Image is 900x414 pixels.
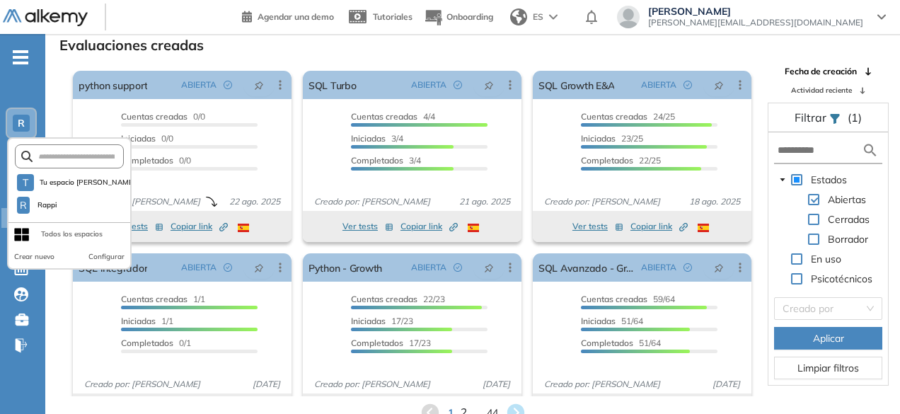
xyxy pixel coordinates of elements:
span: 0/0 [121,111,205,122]
span: Creado por: [PERSON_NAME] [79,378,206,391]
span: 0/0 [121,133,173,144]
span: Cuentas creadas [121,111,187,122]
span: 23/25 [581,133,643,144]
span: Creado por: [PERSON_NAME] [79,195,206,208]
span: Actividad reciente [791,85,852,96]
h3: Evaluaciones creadas [59,37,204,54]
span: Iniciadas [121,316,156,326]
span: Copiar link [630,220,688,233]
span: 1/1 [121,294,205,304]
button: Copiar link [171,218,228,235]
span: 24/25 [581,111,675,122]
button: pushpin [243,74,275,96]
span: ABIERTA [181,79,217,91]
span: ABIERTA [181,261,217,274]
span: pushpin [254,262,264,273]
img: search icon [862,142,879,159]
span: 22/25 [581,155,661,166]
span: 21 ago. 2025 [454,195,516,208]
span: Tutoriales [373,11,412,22]
span: pushpin [484,79,494,91]
span: 59/64 [581,294,675,304]
button: Crear nuevo [14,251,54,263]
span: Iniciadas [581,133,616,144]
span: (1) [848,109,862,126]
span: Creado por: [PERSON_NAME] [538,195,666,208]
span: Abiertas [828,193,866,206]
span: Copiar link [400,220,458,233]
span: ABIERTA [641,79,676,91]
span: En uso [808,251,844,268]
span: Copiar link [171,220,228,233]
span: Cuentas creadas [581,111,647,122]
button: Ver tests [112,218,163,235]
span: Completados [581,338,633,348]
span: check-circle [224,81,232,89]
span: Cerradas [828,213,870,226]
span: ES [533,11,543,23]
span: 18 ago. 2025 [683,195,746,208]
span: ABIERTA [411,261,446,274]
button: pushpin [473,256,504,279]
span: [DATE] [247,378,286,391]
img: ESP [238,224,249,232]
span: Abiertas [825,191,869,208]
span: Creado por: [PERSON_NAME] [308,195,436,208]
span: Aplicar [813,330,844,346]
span: Rappi [35,200,59,211]
span: 51/64 [581,338,661,348]
span: 3/4 [351,155,421,166]
span: Cuentas creadas [351,294,417,304]
span: Iniciadas [351,133,386,144]
button: Aplicar [774,327,882,350]
span: Cerradas [825,211,872,228]
div: Todos los espacios [41,229,103,240]
i: - [13,56,28,59]
button: Onboarding [424,2,493,33]
button: Limpiar filtros [774,357,882,379]
span: check-circle [454,81,462,89]
span: pushpin [254,79,264,91]
span: Completados [351,338,403,348]
span: Iniciadas [581,316,616,326]
span: check-circle [683,81,692,89]
button: pushpin [473,74,504,96]
button: Configurar [88,251,125,263]
span: Estados [808,171,850,188]
span: check-circle [224,263,232,272]
span: Agendar una demo [258,11,334,22]
span: Psicotécnicos [811,272,872,285]
span: [DATE] [707,378,746,391]
span: Iniciadas [351,316,386,326]
span: pushpin [484,262,494,273]
span: 0/0 [121,155,191,166]
span: Iniciadas [121,133,156,144]
span: check-circle [454,263,462,272]
span: 1/1 [121,316,173,326]
span: Estados [811,173,847,186]
button: Ver tests [342,218,393,235]
span: 22 ago. 2025 [224,195,286,208]
span: Cuentas creadas [581,294,647,304]
span: Creado por: [PERSON_NAME] [538,378,666,391]
span: Creado por: [PERSON_NAME] [308,378,436,391]
span: pushpin [714,79,724,91]
span: [DATE] [477,378,516,391]
span: Fecha de creación [785,65,857,78]
span: Borrador [828,233,868,246]
span: Cuentas creadas [121,294,187,304]
span: 17/23 [351,338,431,348]
span: Filtrar [795,110,829,125]
span: [PERSON_NAME] [648,6,863,17]
img: Logo [3,9,88,27]
span: 17/23 [351,316,413,326]
span: Completados [581,155,633,166]
span: check-circle [683,263,692,272]
a: SQL Growth E&A [538,71,614,99]
span: pushpin [714,262,724,273]
a: python support [79,71,147,99]
span: caret-down [779,176,786,183]
span: Psicotécnicos [808,270,875,287]
a: Agendar una demo [242,7,334,24]
span: [PERSON_NAME][EMAIL_ADDRESS][DOMAIN_NAME] [648,17,863,28]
